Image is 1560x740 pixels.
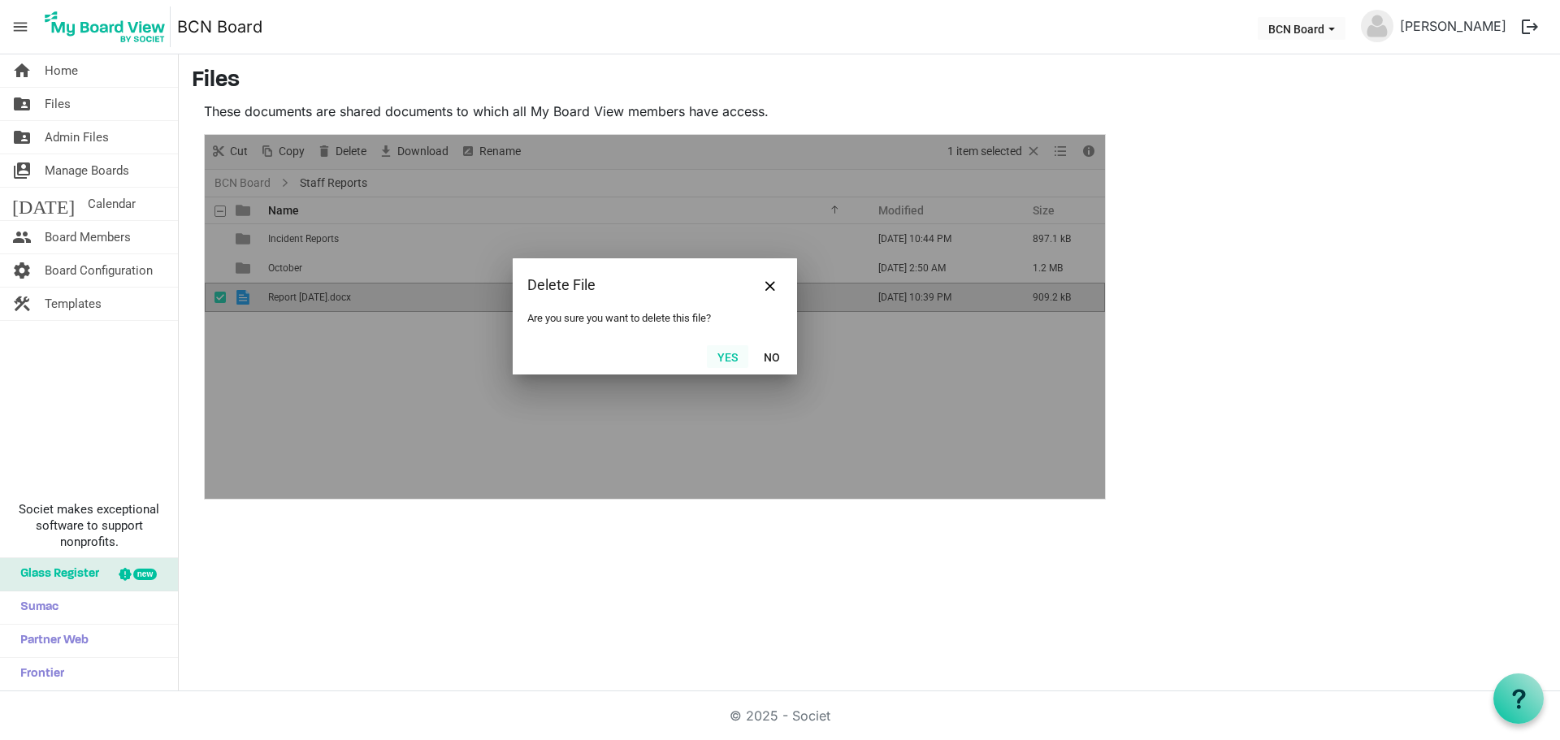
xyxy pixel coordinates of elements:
span: Templates [45,288,102,320]
span: Glass Register [12,558,99,591]
span: Home [45,54,78,87]
div: Are you sure you want to delete this file? [527,312,782,324]
button: Close [758,273,782,297]
span: menu [5,11,36,42]
span: Societ makes exceptional software to support nonprofits. [7,501,171,550]
span: settings [12,254,32,287]
span: Files [45,88,71,120]
button: No [753,345,791,368]
button: Yes [707,345,748,368]
h3: Files [192,67,1547,95]
img: no-profile-picture.svg [1361,10,1393,42]
button: logout [1513,10,1547,44]
span: Frontier [12,658,64,690]
span: Manage Boards [45,154,129,187]
span: folder_shared [12,88,32,120]
span: Sumac [12,591,58,624]
span: home [12,54,32,87]
span: switch_account [12,154,32,187]
img: My Board View Logo [40,6,171,47]
span: folder_shared [12,121,32,154]
p: These documents are shared documents to which all My Board View members have access. [204,102,1106,121]
span: Partner Web [12,625,89,657]
span: Admin Files [45,121,109,154]
a: [PERSON_NAME] [1393,10,1513,42]
span: construction [12,288,32,320]
button: BCN Board dropdownbutton [1258,17,1345,40]
span: Board Configuration [45,254,153,287]
span: Board Members [45,221,131,253]
a: My Board View Logo [40,6,177,47]
a: © 2025 - Societ [730,708,830,724]
div: new [133,569,157,580]
a: BCN Board [177,11,262,43]
span: Calendar [88,188,136,220]
span: people [12,221,32,253]
div: Delete File [527,273,731,297]
span: [DATE] [12,188,75,220]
